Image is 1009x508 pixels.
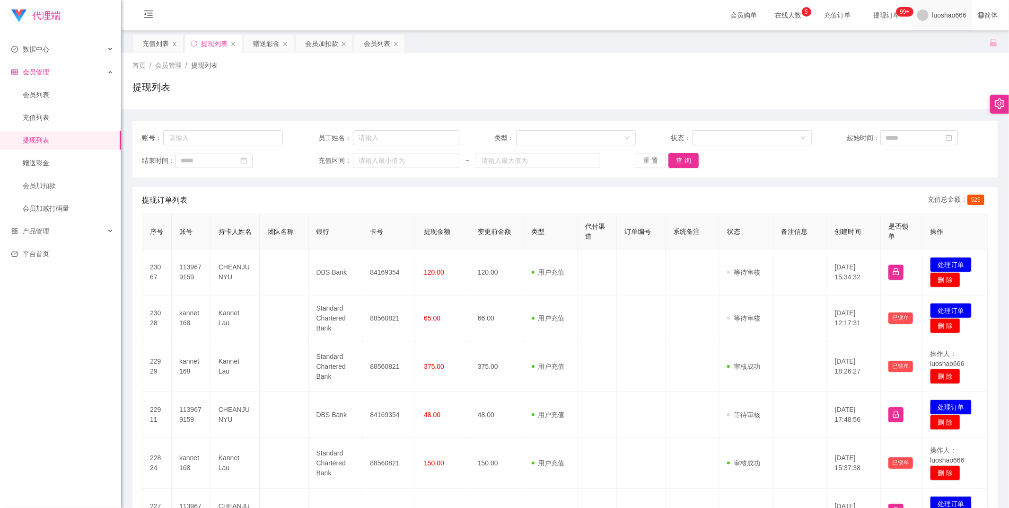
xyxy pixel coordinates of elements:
td: CHEANJUNYU [211,250,260,295]
td: [DATE] 15:34:32 [827,250,881,295]
td: 48.00 [470,392,524,438]
span: 用户充值 [532,314,565,322]
button: 重 置 [636,153,666,168]
td: 22824 [142,438,172,489]
input: 请输入最小值为 [353,153,459,168]
span: 65.00 [424,314,440,322]
button: 删 除 [930,415,960,430]
sup: 5 [802,7,811,17]
span: 提现订单列表 [142,195,187,206]
td: DBS Bank [309,392,363,438]
span: 账号 [179,228,193,235]
span: 用户充值 [532,411,565,419]
td: 23028 [142,295,172,341]
input: 请输入 [353,130,459,145]
td: DBS Bank [309,250,363,295]
i: 图标: down [800,135,806,142]
span: 等待审核 [727,314,760,322]
span: 审核成功 [727,459,760,467]
a: 充值列表 [23,108,114,127]
td: 84169354 [362,250,416,295]
span: 团队名称 [267,228,294,235]
td: Standard Chartered Bank [309,295,363,341]
div: 充值列表 [142,35,169,53]
td: [DATE] 17:48:56 [827,392,881,438]
td: [DATE] 15:37:38 [827,438,881,489]
i: 图标: check-circle-o [11,46,18,53]
img: logo.9652507e.png [11,9,26,23]
span: 操作 [930,228,943,235]
td: 1139679159 [172,392,211,438]
span: 备注信息 [781,228,807,235]
span: 提现列表 [191,62,218,69]
span: 状态： [671,133,693,143]
a: 代理端 [11,11,61,19]
span: 银行 [316,228,330,235]
td: Kannet Lau [211,295,260,341]
span: 用户充值 [532,459,565,467]
span: 充值订单 [820,12,856,18]
div: 会员加扣款 [305,35,338,53]
i: 图标: calendar [240,157,247,164]
td: kannet168 [172,341,211,392]
a: 会员加扣款 [23,176,114,195]
td: 88560821 [362,438,416,489]
span: 类型： [494,133,516,143]
td: kannet168 [172,438,211,489]
a: 图标: dashboard平台首页 [11,244,114,263]
span: 创建时间 [835,228,861,235]
span: 订单编号 [624,228,651,235]
button: 处理订单 [930,257,972,272]
span: ~ [459,156,476,166]
p: 5 [805,7,808,17]
input: 请输入 [163,130,283,145]
button: 已锁单 [888,361,913,372]
span: 员工姓名： [318,133,353,143]
span: 375.00 [424,363,444,370]
i: 图标: unlock [989,38,998,47]
span: 产品管理 [11,227,49,235]
td: 88560821 [362,295,416,341]
td: Kannet Lau [211,341,260,392]
a: 会员列表 [23,85,114,104]
span: 卡号 [370,228,383,235]
span: 变更前金额 [478,228,511,235]
span: 用户充值 [532,363,565,370]
i: 图标: table [11,69,18,75]
button: 处理订单 [930,400,972,415]
td: 23067 [142,250,172,295]
button: 删 除 [930,465,960,481]
span: 48.00 [424,411,440,419]
button: 处理订单 [930,303,972,318]
span: 结束时间： [142,156,175,166]
td: 375.00 [470,341,524,392]
i: 图标: calendar [946,134,952,141]
div: 赠送彩金 [253,35,280,53]
div: 会员列表 [364,35,390,53]
span: 在线人数 [771,12,807,18]
button: 图标: lock [888,265,904,280]
i: 图标: menu-fold [132,0,165,31]
td: Kannet Lau [211,438,260,489]
td: CHEANJUNYU [211,392,260,438]
i: 图标: close [341,41,347,47]
h1: 提现列表 [132,80,170,94]
i: 图标: close [172,41,177,47]
span: 状态 [727,228,740,235]
i: 图标: global [978,12,984,18]
a: 会员加减打码量 [23,199,114,218]
span: 会员管理 [11,68,49,76]
i: 图标: setting [994,98,1005,109]
span: 会员管理 [155,62,182,69]
h1: 代理端 [32,0,61,31]
span: / [185,62,187,69]
span: 操作人：luoshao666 [930,446,964,464]
button: 已锁单 [888,312,913,324]
span: 首页 [132,62,146,69]
input: 请输入最大值为 [476,153,600,168]
span: 系统备注 [673,228,700,235]
td: 22929 [142,341,172,392]
button: 删 除 [930,369,960,384]
div: 充值总金额： [928,195,988,206]
span: 序号 [150,228,163,235]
